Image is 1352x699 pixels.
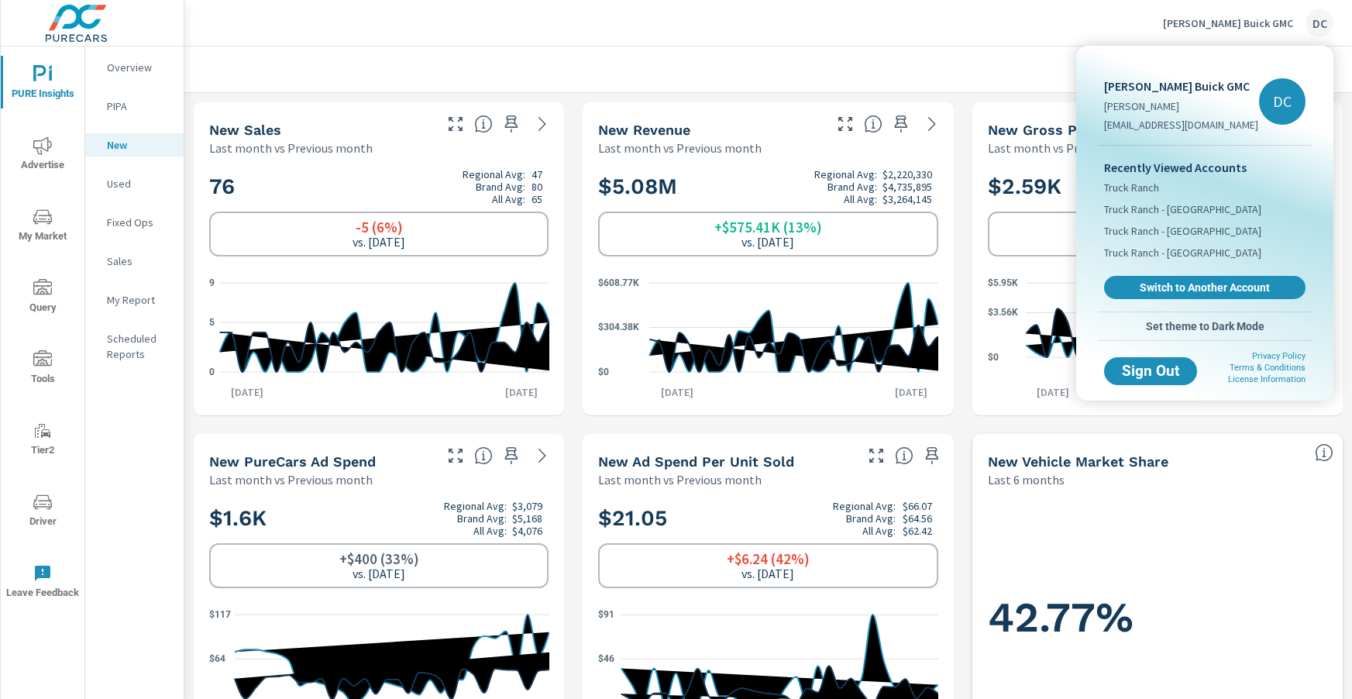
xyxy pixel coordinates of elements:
[1104,276,1306,299] a: Switch to Another Account
[1230,363,1306,373] a: Terms & Conditions
[1104,223,1261,239] span: Truck Ranch - [GEOGRAPHIC_DATA]
[1104,201,1261,217] span: Truck Ranch - [GEOGRAPHIC_DATA]
[1104,158,1306,177] p: Recently Viewed Accounts
[1116,364,1185,378] span: Sign Out
[1113,281,1297,294] span: Switch to Another Account
[1104,117,1258,133] p: [EMAIL_ADDRESS][DOMAIN_NAME]
[1104,357,1197,385] button: Sign Out
[1104,319,1306,333] span: Set theme to Dark Mode
[1104,98,1258,114] p: [PERSON_NAME]
[1104,77,1258,95] p: [PERSON_NAME] Buick GMC
[1104,180,1159,195] span: Truck Ranch
[1259,78,1306,125] div: DC
[1098,312,1312,340] button: Set theme to Dark Mode
[1252,351,1306,361] a: Privacy Policy
[1104,245,1261,260] span: Truck Ranch - [GEOGRAPHIC_DATA]
[1228,374,1306,384] a: License Information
